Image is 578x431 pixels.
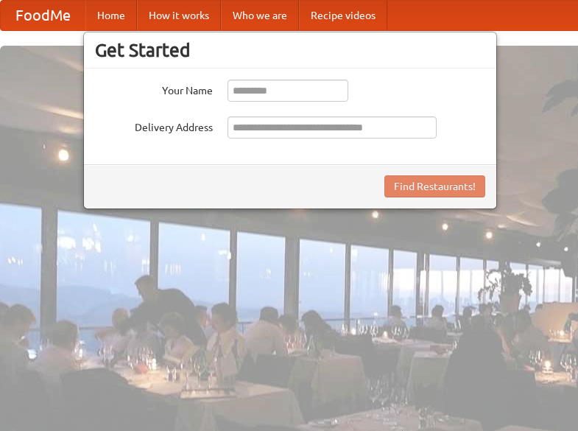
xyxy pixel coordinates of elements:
[95,116,213,135] label: Delivery Address
[85,1,137,30] a: Home
[1,1,85,30] a: FoodMe
[137,1,221,30] a: How it works
[384,175,485,197] button: Find Restaurants!
[221,1,299,30] a: Who we are
[95,39,485,61] h3: Get Started
[299,1,387,30] a: Recipe videos
[95,80,213,98] label: Your Name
